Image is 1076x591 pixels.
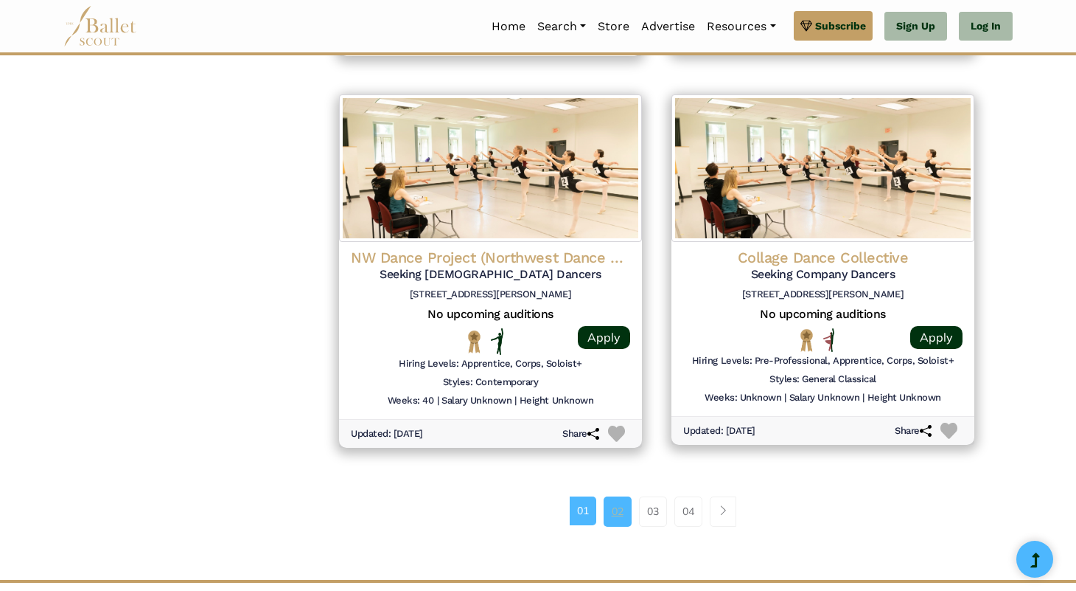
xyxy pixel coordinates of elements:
nav: Page navigation example [570,497,744,526]
img: National [797,328,816,351]
h6: Share [562,428,599,440]
img: National [465,330,483,353]
img: Logo [671,94,974,242]
a: Log In [959,12,1013,41]
h6: Styles: General Classical [769,373,876,386]
h6: [STREET_ADDRESS][PERSON_NAME] [351,288,630,301]
a: Sign Up [884,12,947,41]
h6: Updated: [DATE] [351,428,423,440]
h5: No upcoming auditions [683,307,963,322]
a: Advertise [635,11,701,42]
a: Resources [701,11,781,42]
a: Store [592,11,635,42]
img: gem.svg [800,18,812,34]
h6: Updated: [DATE] [683,425,755,438]
a: 01 [570,497,596,525]
h6: Hiring Levels: Pre-Professional, Apprentice, Corps, Soloist+ [692,355,954,367]
a: 02 [604,497,632,526]
a: Home [486,11,531,42]
a: Subscribe [794,11,873,41]
h6: | [514,395,517,407]
h5: No upcoming auditions [351,307,630,322]
a: Apply [578,326,630,349]
h6: Hiring Levels: Apprentice, Corps, Soloist+ [399,358,582,370]
h4: NW Dance Project (Northwest Dance Project) [351,248,630,267]
h6: Salary Unknown [789,392,859,404]
h6: Weeks: 40 [388,395,434,407]
h6: Styles: Contemporary [443,376,538,389]
a: Search [531,11,592,42]
a: 03 [639,497,667,526]
h6: | [437,395,439,407]
h4: Collage Dance Collective [683,248,963,267]
h6: | [784,392,786,404]
a: Apply [910,326,963,349]
h6: | [862,392,864,404]
h6: Share [895,425,932,438]
span: Subscribe [815,18,866,34]
h5: Seeking [DEMOGRAPHIC_DATA] Dancers [351,267,630,283]
h6: [STREET_ADDRESS][PERSON_NAME] [683,288,963,301]
h6: Height Unknown [520,395,593,407]
img: Logo [339,94,642,242]
h5: Seeking Company Dancers [683,267,963,283]
img: All [823,328,834,352]
h6: Height Unknown [867,392,941,404]
h6: Salary Unknown [441,395,511,407]
img: Heart [608,426,625,443]
h6: Weeks: Unknown [705,392,781,404]
img: Flat [491,328,504,355]
a: 04 [674,497,702,526]
img: Heart [940,423,957,440]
